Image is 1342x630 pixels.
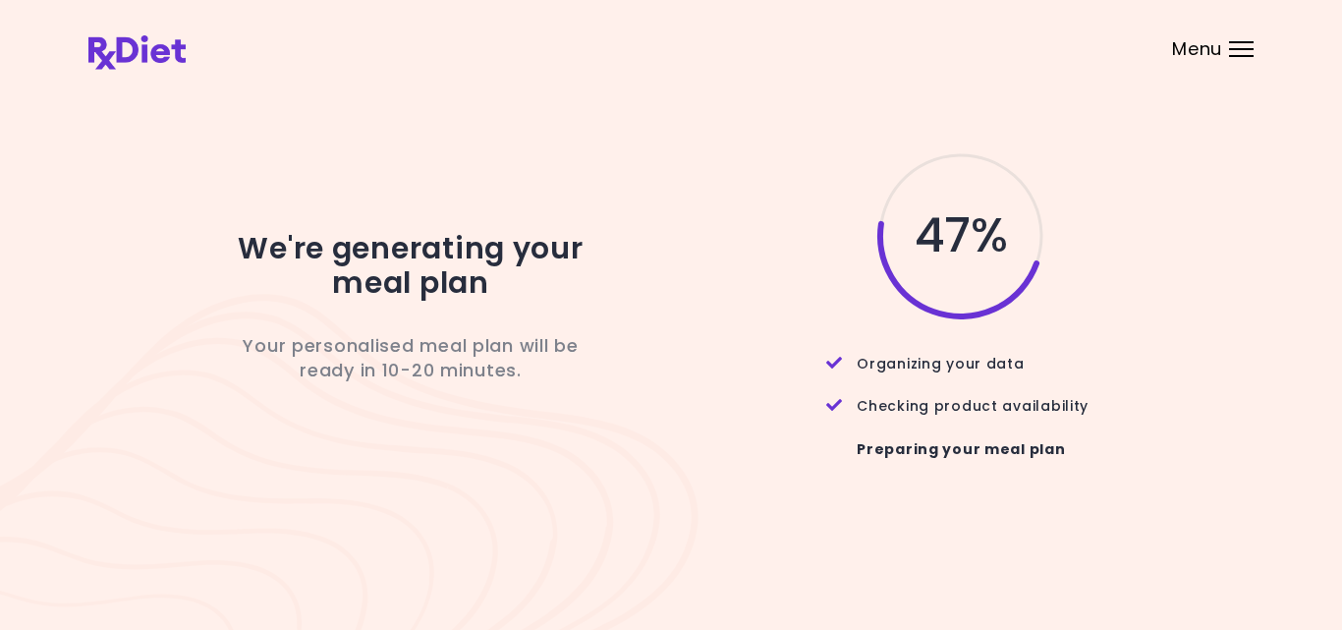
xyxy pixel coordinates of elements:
[234,232,587,300] h2: We're generating your meal plan
[88,35,186,70] img: RxDiet
[1172,40,1222,58] span: Menu
[915,219,1006,253] span: 47 %
[826,374,1096,417] div: Checking product availability
[826,332,1096,374] div: Organizing your data
[826,418,1096,481] div: Preparing your meal plan
[234,333,587,382] p: Your personalised meal plan will be ready in 10-20 minutes.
